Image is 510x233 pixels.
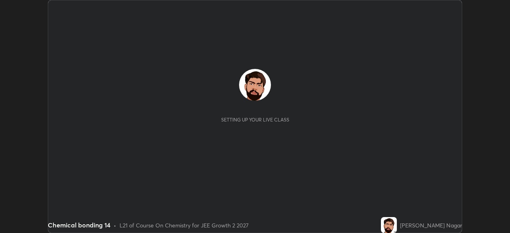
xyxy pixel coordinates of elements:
[239,69,271,101] img: 8a6df0ca86aa4bafae21e328bd8b9af3.jpg
[381,217,397,233] img: 8a6df0ca86aa4bafae21e328bd8b9af3.jpg
[114,221,116,229] div: •
[120,221,249,229] div: L21 of Course On Chemistry for JEE Growth 2 2027
[221,117,289,123] div: Setting up your live class
[48,220,110,230] div: Chemical bonding 14
[400,221,462,229] div: [PERSON_NAME] Nagar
